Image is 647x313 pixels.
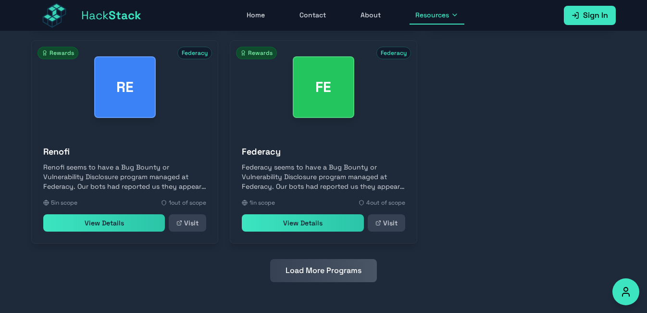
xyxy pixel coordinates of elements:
[242,162,405,191] p: Federacy seems to have a Bug Bounty or Vulnerability Disclosure program managed at Federacy. Our ...
[169,199,206,207] span: 1 out of scope
[270,259,377,282] button: Load More Programs
[294,6,332,25] a: Contact
[81,8,141,23] span: Hack
[51,199,77,207] span: 5 in scope
[410,6,464,25] button: Resources
[109,8,141,23] span: Stack
[366,199,405,207] span: 4 out of scope
[236,47,277,59] span: Rewards
[169,214,206,232] a: Visit
[242,145,405,158] h3: Federacy
[293,56,354,118] div: Federacy
[612,278,639,305] button: Accessibility Options
[43,162,206,191] p: Renofi seems to have a Bug Bounty or Vulnerability Disclosure program managed at Federacy. Our bo...
[355,6,386,25] a: About
[249,199,275,207] span: 1 in scope
[583,10,608,21] span: Sign In
[376,47,411,59] span: Federacy
[415,10,449,20] span: Resources
[43,214,165,232] a: View Details
[177,47,212,59] span: Federacy
[37,47,78,59] span: Rewards
[242,214,363,232] a: View Details
[564,6,616,25] a: Sign In
[94,56,156,118] div: Renofi
[368,214,405,232] a: Visit
[241,6,271,25] a: Home
[43,145,206,158] h3: Renofi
